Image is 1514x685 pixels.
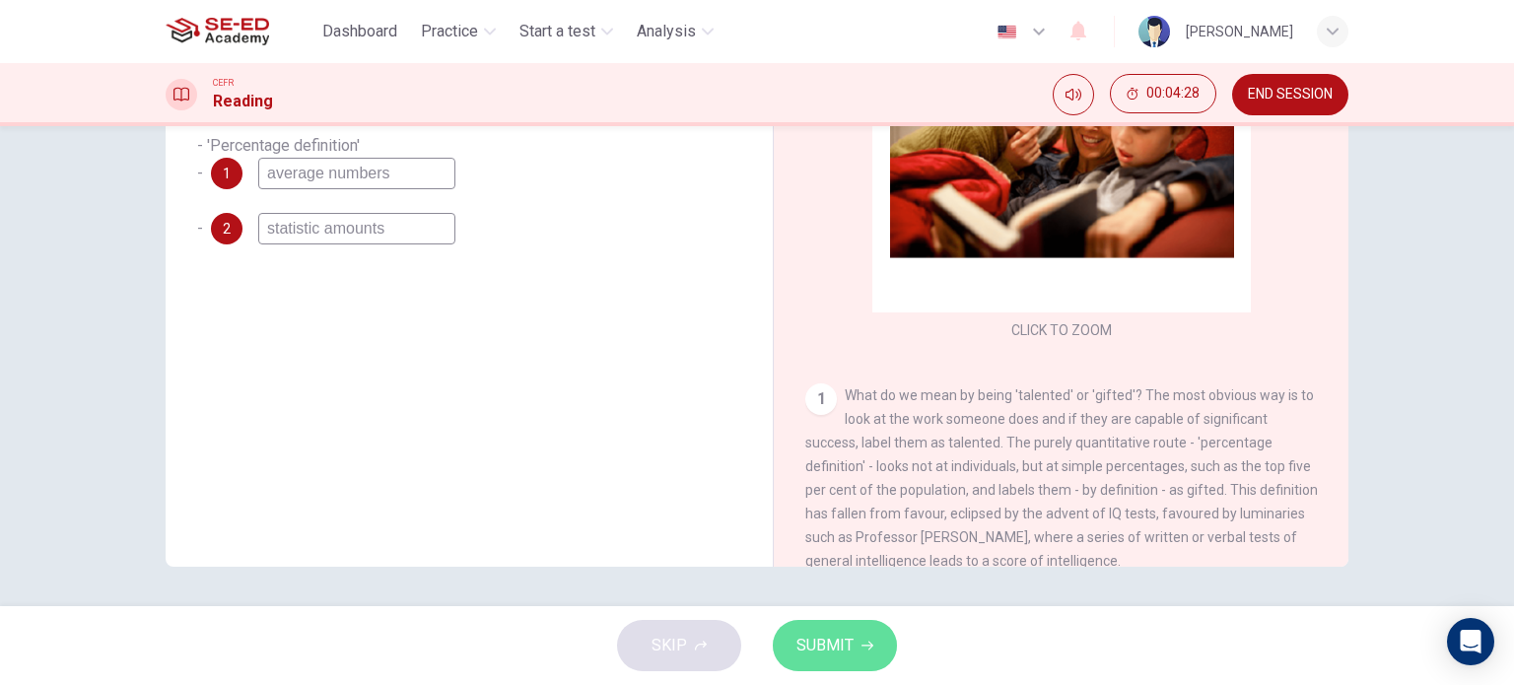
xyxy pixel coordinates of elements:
div: Open Intercom Messenger [1447,618,1494,665]
img: SE-ED Academy logo [166,12,269,51]
span: What do we mean by being 'talented' or 'gifted'? The most obvious way is to look at the work some... [805,387,1318,569]
span: Practice [421,20,478,43]
span: SUBMIT [796,632,854,659]
button: Analysis [629,14,722,49]
span: 00:04:28 [1146,86,1200,102]
span: - [197,219,203,238]
button: Dashboard [314,14,405,49]
span: Start a test [519,20,595,43]
button: Practice [413,14,504,49]
button: END SESSION [1232,74,1348,115]
img: en [995,25,1019,39]
span: END SESSION [1248,87,1333,103]
button: SUBMIT [773,620,897,671]
span: - 'Percentage definition' - [197,136,360,182]
div: [PERSON_NAME] [1186,20,1293,43]
img: Profile picture [1138,16,1170,47]
span: Dashboard [322,20,397,43]
span: Analysis [637,20,696,43]
span: 2 [223,222,231,236]
button: 00:04:28 [1110,74,1216,113]
span: 1 [223,167,231,180]
span: CEFR [213,76,234,90]
div: Hide [1110,74,1216,115]
div: Mute [1053,74,1094,115]
button: Start a test [512,14,621,49]
h1: Reading [213,90,273,113]
div: 1 [805,383,837,415]
a: SE-ED Academy logo [166,12,314,51]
